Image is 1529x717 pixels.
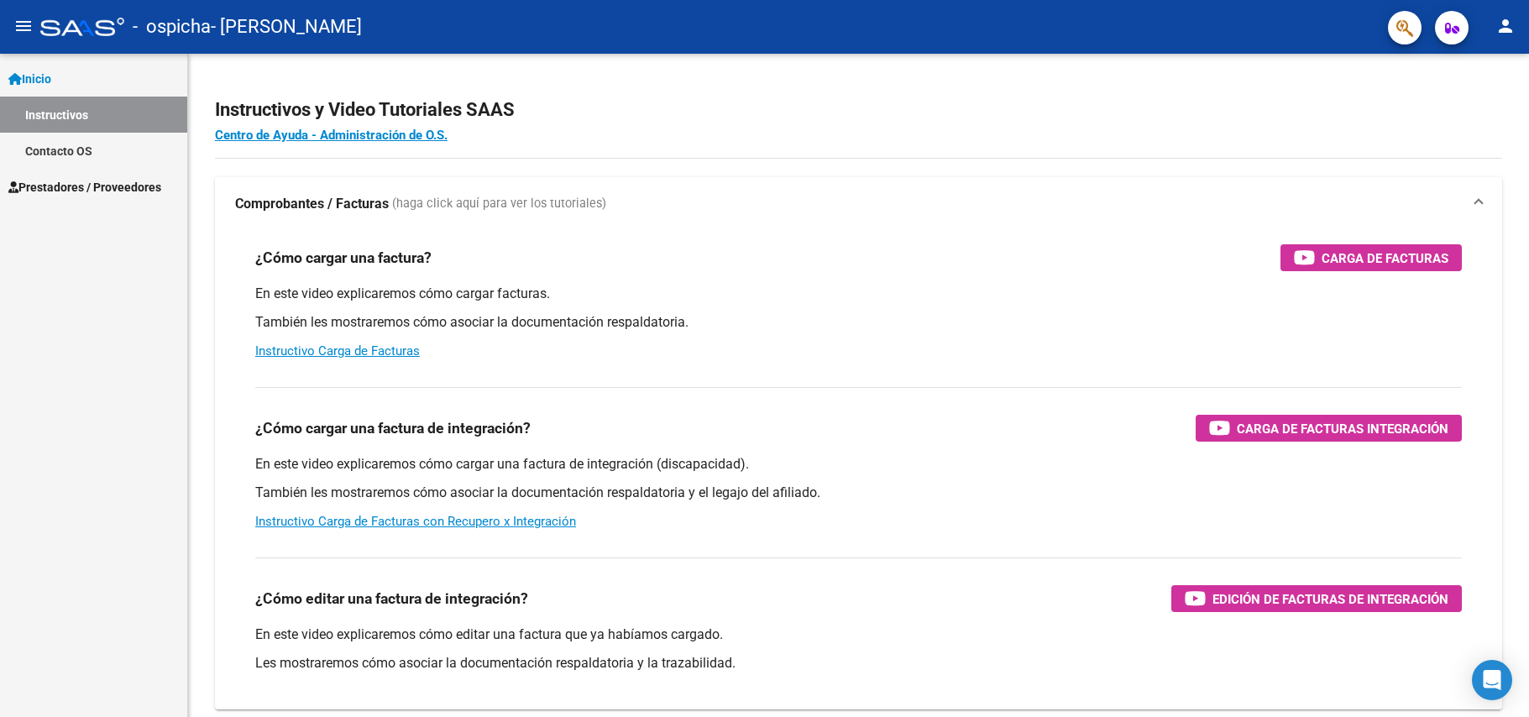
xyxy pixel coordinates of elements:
span: (haga click aquí para ver los tutoriales) [392,195,606,213]
p: También les mostraremos cómo asociar la documentación respaldatoria y el legajo del afiliado. [255,484,1462,502]
span: Inicio [8,70,51,88]
mat-icon: person [1495,16,1516,36]
span: - [PERSON_NAME] [211,8,362,45]
button: Edición de Facturas de integración [1171,585,1462,612]
span: Prestadores / Proveedores [8,178,161,196]
h2: Instructivos y Video Tutoriales SAAS [215,94,1502,126]
p: En este video explicaremos cómo cargar facturas. [255,285,1462,303]
span: Carga de Facturas [1322,248,1448,269]
mat-icon: menu [13,16,34,36]
p: En este video explicaremos cómo editar una factura que ya habíamos cargado. [255,625,1462,644]
h3: ¿Cómo editar una factura de integración? [255,587,528,610]
span: Carga de Facturas Integración [1237,418,1448,439]
div: Open Intercom Messenger [1472,660,1512,700]
button: Carga de Facturas [1280,244,1462,271]
a: Instructivo Carga de Facturas con Recupero x Integración [255,514,576,529]
strong: Comprobantes / Facturas [235,195,389,213]
h3: ¿Cómo cargar una factura de integración? [255,416,531,440]
button: Carga de Facturas Integración [1196,415,1462,442]
a: Centro de Ayuda - Administración de O.S. [215,128,448,143]
p: En este video explicaremos cómo cargar una factura de integración (discapacidad). [255,455,1462,474]
mat-expansion-panel-header: Comprobantes / Facturas (haga click aquí para ver los tutoriales) [215,177,1502,231]
p: También les mostraremos cómo asociar la documentación respaldatoria. [255,313,1462,332]
div: Comprobantes / Facturas (haga click aquí para ver los tutoriales) [215,231,1502,709]
a: Instructivo Carga de Facturas [255,343,420,358]
span: - ospicha [133,8,211,45]
span: Edición de Facturas de integración [1212,589,1448,610]
h3: ¿Cómo cargar una factura? [255,246,432,270]
p: Les mostraremos cómo asociar la documentación respaldatoria y la trazabilidad. [255,654,1462,673]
